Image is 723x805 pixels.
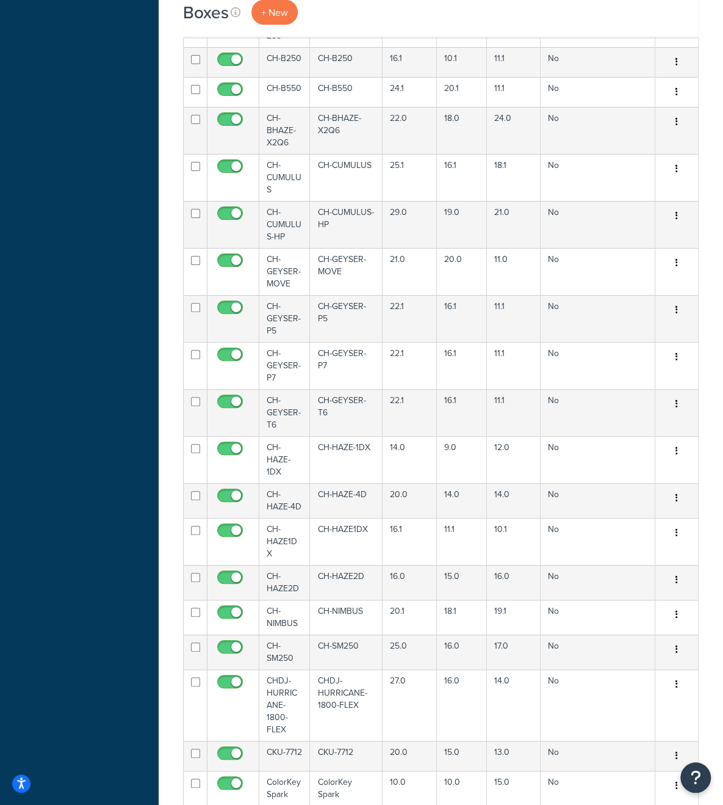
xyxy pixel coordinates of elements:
td: 11.1 [487,295,541,342]
td: No [541,47,655,77]
td: CH-B250 [259,47,310,77]
td: 22.1 [383,342,437,389]
td: No [541,201,655,248]
td: 18.1 [437,600,487,635]
td: CH-GEYSER-P5 [310,295,382,342]
td: No [541,436,655,483]
td: 14.0 [487,483,541,518]
td: CKU-7712 [310,741,382,771]
td: 10.1 [437,47,487,77]
td: CH-CUMULUS [310,154,382,201]
td: 11.1 [487,389,541,436]
td: No [541,154,655,201]
td: No [541,483,655,518]
button: Open Resource Center [680,762,711,793]
td: No [541,389,655,436]
td: 18.0 [437,107,487,154]
td: 19.0 [437,201,487,248]
td: No [541,295,655,342]
td: CH-SM250 [310,635,382,669]
td: 16.0 [487,565,541,600]
td: CH-CUMULUS-HP [259,201,310,248]
td: CH-HAZE2D [310,565,382,600]
td: 22.1 [383,295,437,342]
td: 19.1 [487,600,541,635]
td: 9.0 [437,436,487,483]
td: CH-HAZE1DX [259,518,310,565]
td: 15.0 [437,741,487,771]
td: No [541,342,655,389]
td: CH-BHAZE-X2Q6 [310,107,382,154]
td: 20.0 [383,741,437,771]
td: CH-HAZE-1DX [310,436,382,483]
td: No [541,77,655,107]
td: 16.1 [437,295,487,342]
td: No [541,669,655,741]
h1: Boxes [183,1,229,24]
td: CH-HAZE-4D [259,483,310,518]
td: 18.1 [487,154,541,201]
span: + New [261,5,288,20]
td: 13.0 [487,741,541,771]
td: 20.0 [383,483,437,518]
td: CH-GEYSER-T6 [259,389,310,436]
td: 11.0 [487,248,541,295]
td: CKU-7712 [259,741,310,771]
td: CHDJ-HURRICANE-1800-FLEX [310,669,382,741]
td: No [541,635,655,669]
td: 22.0 [383,107,437,154]
td: No [541,565,655,600]
td: CHDJ-HURRICANE-1800-FLEX [259,669,310,741]
td: 29.0 [383,201,437,248]
td: CH-CUMULUS [259,154,310,201]
td: No [541,741,655,771]
td: 11.1 [437,518,487,565]
td: CH-GEYSER-P7 [259,342,310,389]
td: 22.1 [383,389,437,436]
td: 20.1 [383,600,437,635]
td: 14.0 [383,436,437,483]
td: 16.1 [437,154,487,201]
td: 16.0 [383,565,437,600]
td: 15.0 [437,565,487,600]
td: 25.0 [383,635,437,669]
td: 24.1 [383,77,437,107]
td: CH-HAZE-1DX [259,436,310,483]
td: 12.0 [487,436,541,483]
td: CH-GEYSER-P5 [259,295,310,342]
td: 11.1 [487,342,541,389]
td: 14.0 [437,483,487,518]
td: 16.1 [383,518,437,565]
td: CH-BHAZE-X2Q6 [259,107,310,154]
td: 11.1 [487,77,541,107]
td: CH-HAZE2D [259,565,310,600]
td: CH-B550 [259,77,310,107]
td: CH-GEYSER-MOVE [259,248,310,295]
td: CH-NIMBUS [310,600,382,635]
td: No [541,600,655,635]
td: CH-B250 [310,47,382,77]
td: 17.0 [487,635,541,669]
td: 16.0 [437,669,487,741]
td: 25.1 [383,154,437,201]
td: 21.0 [487,201,541,248]
td: No [541,518,655,565]
td: CH-GEYSER-MOVE [310,248,382,295]
td: 11.1 [487,47,541,77]
td: CH-SM250 [259,635,310,669]
td: No [541,107,655,154]
td: 24.0 [487,107,541,154]
td: No [541,248,655,295]
td: CH-NIMBUS [259,600,310,635]
td: 16.0 [437,635,487,669]
td: 27.0 [383,669,437,741]
td: CH-GEYSER-T6 [310,389,382,436]
td: 14.0 [487,669,541,741]
td: CH-HAZE1DX [310,518,382,565]
td: 20.0 [437,248,487,295]
td: CH-B550 [310,77,382,107]
td: 16.1 [437,389,487,436]
td: CH-HAZE-4D [310,483,382,518]
td: 16.1 [437,342,487,389]
td: 20.1 [437,77,487,107]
